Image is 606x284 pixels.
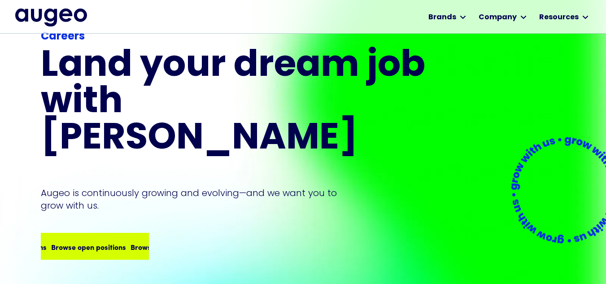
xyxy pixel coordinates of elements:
div: Brands [428,12,456,23]
div: Browse open positions [24,241,99,252]
p: Augeo is continuously growing and evolving—and we want you to grow with us. [41,186,349,211]
div: Company [479,12,517,23]
div: Resources [539,12,579,23]
img: Augeo's full logo in midnight blue. [15,9,87,26]
a: Browse open positionsBrowse open positions [41,233,149,260]
strong: Careers [41,31,85,42]
h1: Land your dream job﻿ with [PERSON_NAME] [41,48,428,157]
a: home [15,9,87,26]
div: Browse open positions [104,241,179,252]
